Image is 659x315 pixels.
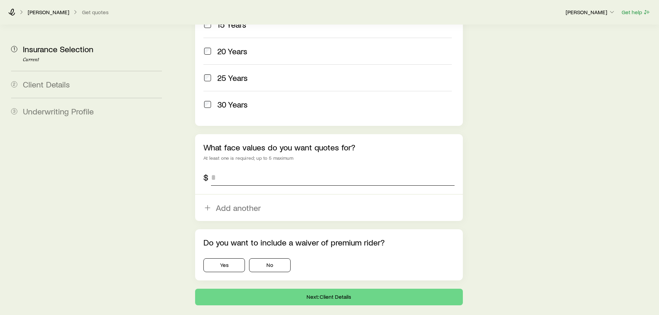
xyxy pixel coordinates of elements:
[82,9,109,16] button: Get quotes
[566,9,615,16] p: [PERSON_NAME]
[217,46,247,56] span: 20 Years
[11,81,17,87] span: 2
[204,74,211,81] input: 25 Years
[621,8,651,16] button: Get help
[203,155,454,161] div: At least one is required; up to 5 maximum
[195,195,463,221] button: Add another
[28,9,69,16] p: [PERSON_NAME]
[23,106,94,116] span: Underwriting Profile
[204,101,211,108] input: 30 Years
[565,8,616,17] button: [PERSON_NAME]
[204,21,211,28] input: 15 Years
[217,100,248,109] span: 30 Years
[203,142,355,152] label: What face values do you want quotes for?
[23,79,70,89] span: Client Details
[217,20,246,29] span: 15 Years
[11,46,17,52] span: 1
[203,238,454,247] p: Do you want to include a waiver of premium rider?
[203,258,245,272] button: Yes
[11,108,17,114] span: 3
[204,48,211,55] input: 20 Years
[23,44,93,54] span: Insurance Selection
[203,173,208,182] div: $
[23,57,162,63] p: Current
[217,73,248,83] span: 25 Years
[195,289,463,305] button: Next: Client Details
[249,258,291,272] button: No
